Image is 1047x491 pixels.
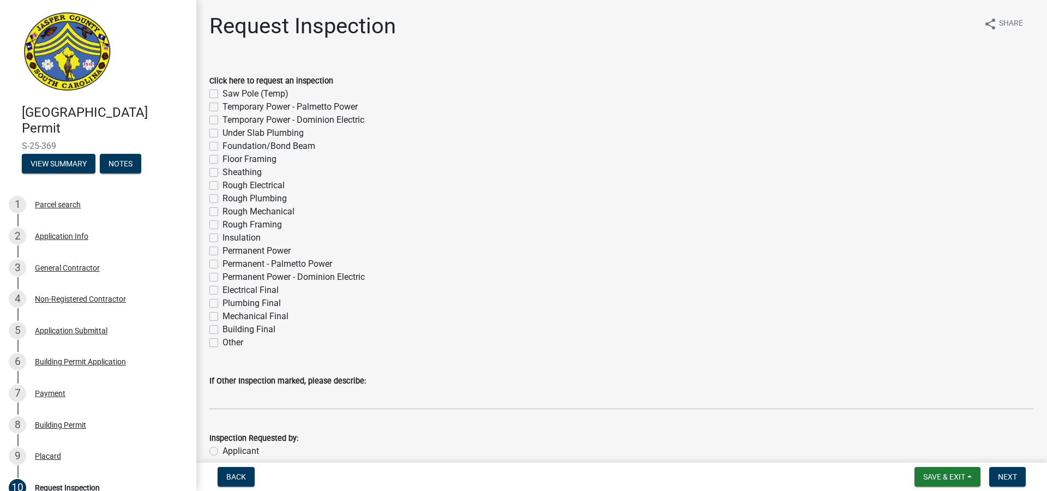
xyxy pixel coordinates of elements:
[222,231,261,244] label: Insulation
[222,244,291,258] label: Permanent Power
[209,77,333,85] label: Click here to request an inspection
[989,467,1026,487] button: Next
[22,105,188,136] h4: [GEOGRAPHIC_DATA] Permit
[100,160,141,169] wm-modal-confirm: Notes
[100,154,141,173] button: Notes
[22,11,113,93] img: Jasper County, South Carolina
[222,258,332,271] label: Permanent - Palmetto Power
[222,284,279,297] label: Electrical Final
[222,87,288,100] label: Saw Pole (Temp)
[923,472,965,481] span: Save & Exit
[35,390,65,397] div: Payment
[222,205,294,218] label: Rough Mechanical
[9,322,26,339] div: 5
[209,13,396,39] h1: Request Inspection
[975,13,1032,34] button: shareShare
[9,290,26,308] div: 4
[35,264,100,272] div: General Contractor
[984,17,997,31] i: share
[222,153,276,166] label: Floor Framing
[22,160,95,169] wm-modal-confirm: Summary
[9,447,26,465] div: 9
[222,166,262,179] label: Sheathing
[9,385,26,402] div: 7
[9,227,26,245] div: 2
[914,467,980,487] button: Save & Exit
[209,435,298,442] label: Inspection Requested by:
[35,201,81,208] div: Parcel search
[222,127,304,140] label: Under Slab Plumbing
[222,458,242,471] label: Staff
[35,295,126,303] div: Non-Registered Contractor
[222,310,288,323] label: Mechanical Final
[222,271,365,284] label: Permanent Power - Dominion Electric
[35,452,61,460] div: Placard
[22,141,174,151] span: S-25-369
[222,445,259,458] label: Applicant
[222,218,282,231] label: Rough Framing
[998,472,1017,481] span: Next
[222,100,358,113] label: Temporary Power - Palmetto Power
[222,179,285,192] label: Rough Electrical
[222,113,364,127] label: Temporary Power - Dominion Electric
[9,416,26,434] div: 8
[35,358,126,366] div: Building Permit Application
[35,232,88,240] div: Application Info
[22,154,95,173] button: View Summary
[222,297,281,310] label: Plumbing Final
[222,192,287,205] label: Rough Plumbing
[35,421,86,429] div: Building Permit
[9,259,26,277] div: 3
[209,378,366,385] label: If Other Inspection marked, please describe:
[222,336,243,349] label: Other
[35,327,107,334] div: Application Submittal
[9,196,26,213] div: 1
[9,353,26,370] div: 6
[218,467,255,487] button: Back
[222,140,315,153] label: Foundation/Bond Beam
[999,17,1023,31] span: Share
[222,323,275,336] label: Building Final
[226,472,246,481] span: Back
